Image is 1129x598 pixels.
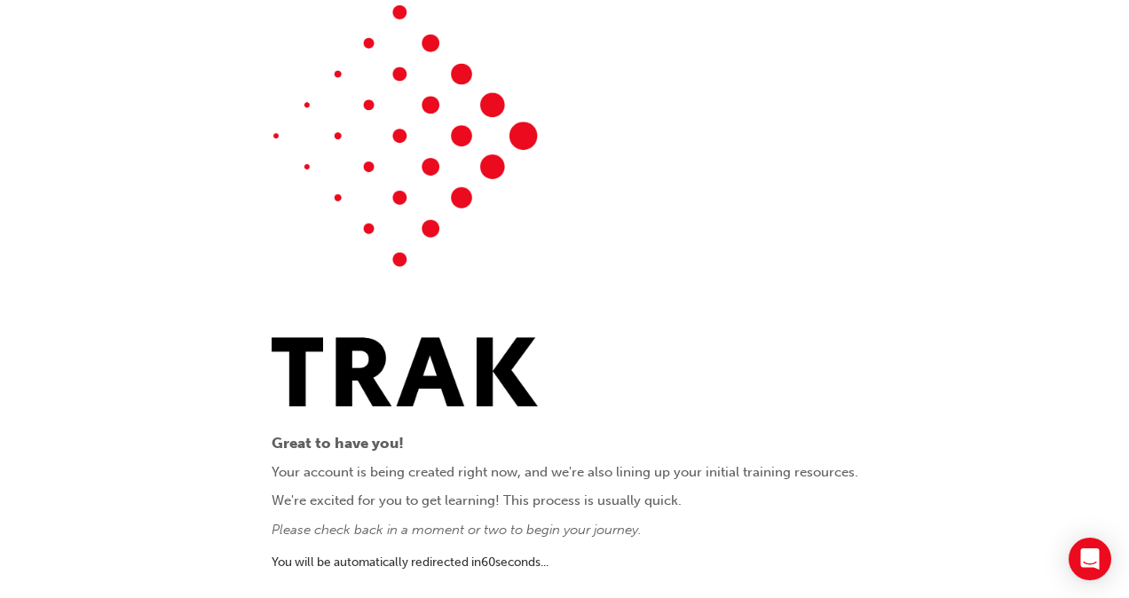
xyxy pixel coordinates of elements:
[1069,538,1111,580] div: Open Intercom Messenger
[272,5,538,406] img: Trak
[272,520,858,540] p: Please check back in a moment or two to begin your journey.
[272,462,858,483] p: Your account is being created right now, and we're also lining up your initial training resources.
[272,553,858,573] p: You will be automatically redirected in 60 second s ...
[272,433,858,453] p: Great to have you!
[272,491,858,511] p: We're excited for you to get learning! This process is usually quick.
